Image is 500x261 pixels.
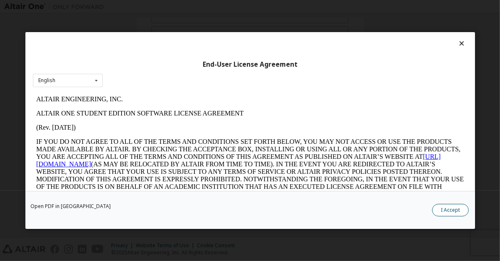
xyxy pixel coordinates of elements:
[432,204,469,216] button: I Accept
[3,3,431,11] p: ALTAIR ENGINEERING, INC.
[38,78,55,83] div: English
[30,204,111,209] a: Open PDF in [GEOGRAPHIC_DATA]
[3,32,431,39] p: (Rev. [DATE])
[3,18,431,25] p: ALTAIR ONE STUDENT EDITION SOFTWARE LICENSE AGREEMENT
[3,61,408,75] a: [URL][DOMAIN_NAME]
[3,46,431,106] p: IF YOU DO NOT AGREE TO ALL OF THE TERMS AND CONDITIONS SET FORTH BELOW, YOU MAY NOT ACCESS OR USE...
[3,113,431,143] p: This Altair One Student Edition Software License Agreement (“Agreement”) is between Altair Engine...
[33,60,468,69] div: End-User License Agreement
